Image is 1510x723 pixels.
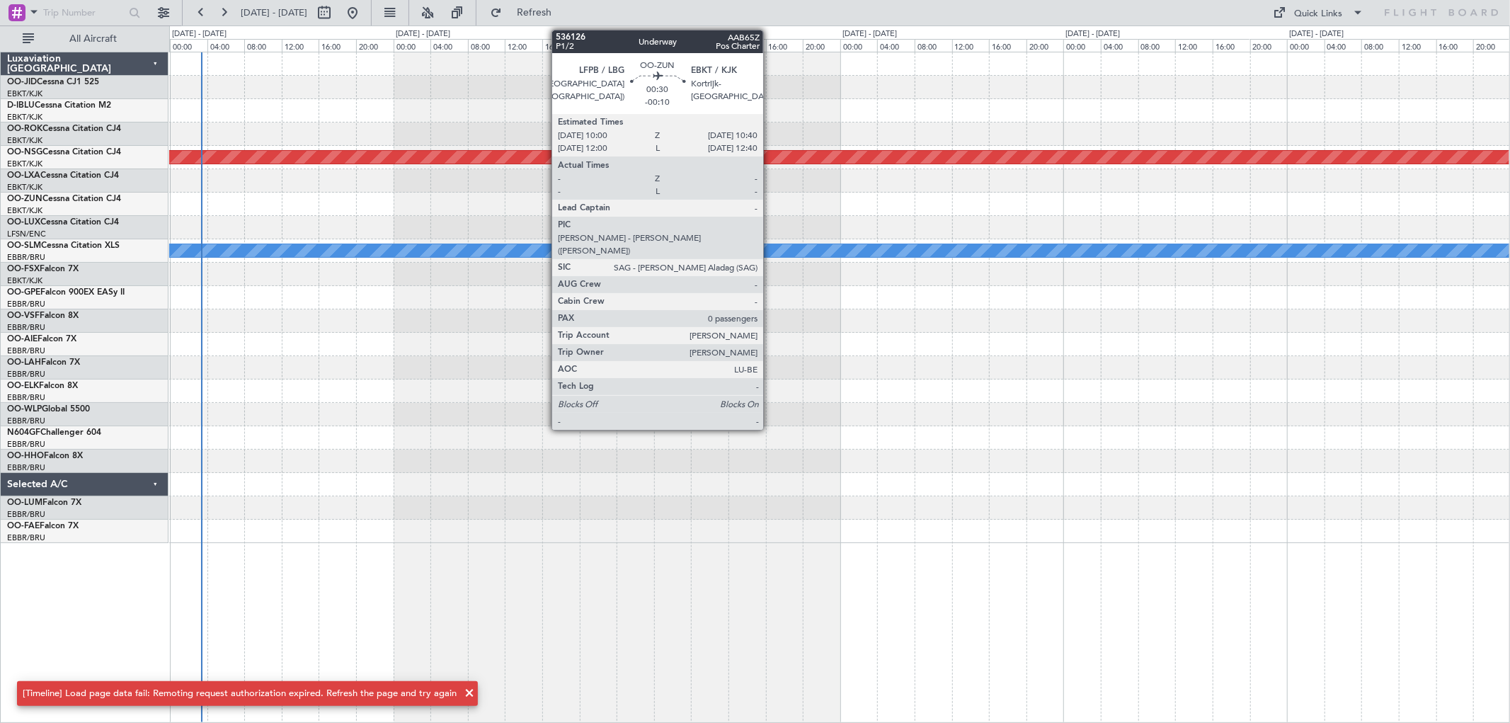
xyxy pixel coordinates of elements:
span: D-IBLU [7,101,35,110]
div: [DATE] - [DATE] [172,28,227,40]
div: 12:00 [505,39,542,52]
a: EBKT/KJK [7,112,42,123]
div: 04:00 [430,39,468,52]
a: N604GFChallenger 604 [7,428,101,437]
div: 08:00 [1138,39,1176,52]
a: OO-FAEFalcon 7X [7,522,79,530]
span: OO-LXA [7,171,40,180]
a: D-IBLUCessna Citation M2 [7,101,111,110]
a: LFSN/ENC [7,229,46,239]
div: 12:00 [952,39,990,52]
div: 08:00 [468,39,505,52]
a: EBBR/BRU [7,462,45,473]
span: OO-FAE [7,522,40,530]
a: OO-LXACessna Citation CJ4 [7,171,119,180]
span: OO-FSX [7,265,40,273]
input: Trip Number [43,2,125,23]
div: 20:00 [580,39,617,52]
span: OO-ZUN [7,195,42,203]
div: [Timeline] Load page data fail: Remoting request authorization expired. Refresh the page and try ... [23,687,457,701]
a: EBBR/BRU [7,322,45,333]
span: OO-JID [7,78,37,86]
a: OO-LAHFalcon 7X [7,358,80,367]
a: EBBR/BRU [7,439,45,450]
a: EBBR/BRU [7,533,45,543]
span: OO-VSF [7,312,40,320]
span: OO-AIE [7,335,38,343]
div: 12:00 [728,39,766,52]
a: OO-LUMFalcon 7X [7,499,81,507]
a: OO-AIEFalcon 7X [7,335,76,343]
a: OO-NSGCessna Citation CJ4 [7,148,121,156]
div: 04:00 [654,39,692,52]
a: EBKT/KJK [7,159,42,169]
span: OO-WLP [7,405,42,414]
a: OO-GPEFalcon 900EX EASy II [7,288,125,297]
div: 04:00 [207,39,245,52]
span: [DATE] - [DATE] [241,6,307,19]
div: 00:00 [394,39,431,52]
div: 16:00 [542,39,580,52]
div: 16:00 [1436,39,1474,52]
a: EBKT/KJK [7,205,42,216]
a: OO-WLPGlobal 5500 [7,405,90,414]
div: [DATE] - [DATE] [842,28,897,40]
div: 04:00 [1101,39,1138,52]
span: OO-NSG [7,148,42,156]
a: EBBR/BRU [7,346,45,356]
a: OO-ZUNCessna Citation CJ4 [7,195,121,203]
div: 08:00 [244,39,282,52]
div: 00:00 [1287,39,1325,52]
a: EBKT/KJK [7,89,42,99]
a: EBBR/BRU [7,392,45,403]
div: 16:00 [1213,39,1250,52]
div: 20:00 [1026,39,1064,52]
span: Refresh [505,8,564,18]
div: 00:00 [617,39,654,52]
div: 16:00 [319,39,356,52]
a: OO-ELKFalcon 8X [7,382,78,390]
span: OO-LUX [7,218,40,227]
div: 12:00 [282,39,319,52]
div: 00:00 [840,39,878,52]
a: EBKT/KJK [7,275,42,286]
a: OO-ROKCessna Citation CJ4 [7,125,121,133]
a: OO-HHOFalcon 8X [7,452,83,460]
div: 16:00 [989,39,1026,52]
a: OO-LUXCessna Citation CJ4 [7,218,119,227]
span: OO-ELK [7,382,39,390]
div: 20:00 [803,39,840,52]
div: 08:00 [915,39,952,52]
button: Quick Links [1266,1,1371,24]
div: 20:00 [1250,39,1288,52]
a: OO-SLMCessna Citation XLS [7,241,120,250]
div: 00:00 [1063,39,1101,52]
span: OO-ROK [7,125,42,133]
div: 16:00 [766,39,803,52]
div: 08:00 [691,39,728,52]
a: OO-FSXFalcon 7X [7,265,79,273]
div: [DATE] - [DATE] [1065,28,1120,40]
a: EBBR/BRU [7,416,45,426]
div: [DATE] - [DATE] [396,28,450,40]
a: EBBR/BRU [7,299,45,309]
span: OO-SLM [7,241,41,250]
span: OO-GPE [7,288,40,297]
div: 08:00 [1361,39,1399,52]
div: 20:00 [356,39,394,52]
div: 12:00 [1175,39,1213,52]
div: [DATE] - [DATE] [619,28,673,40]
button: All Aircraft [16,28,154,50]
div: 04:00 [1325,39,1362,52]
a: OO-VSFFalcon 8X [7,312,79,320]
span: OO-LAH [7,358,41,367]
span: All Aircraft [37,34,149,44]
div: 12:00 [1399,39,1436,52]
div: [DATE] - [DATE] [1289,28,1344,40]
span: OO-HHO [7,452,44,460]
a: OO-JIDCessna CJ1 525 [7,78,99,86]
div: Quick Links [1295,7,1343,21]
div: 04:00 [877,39,915,52]
a: EBBR/BRU [7,252,45,263]
div: 00:00 [170,39,207,52]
